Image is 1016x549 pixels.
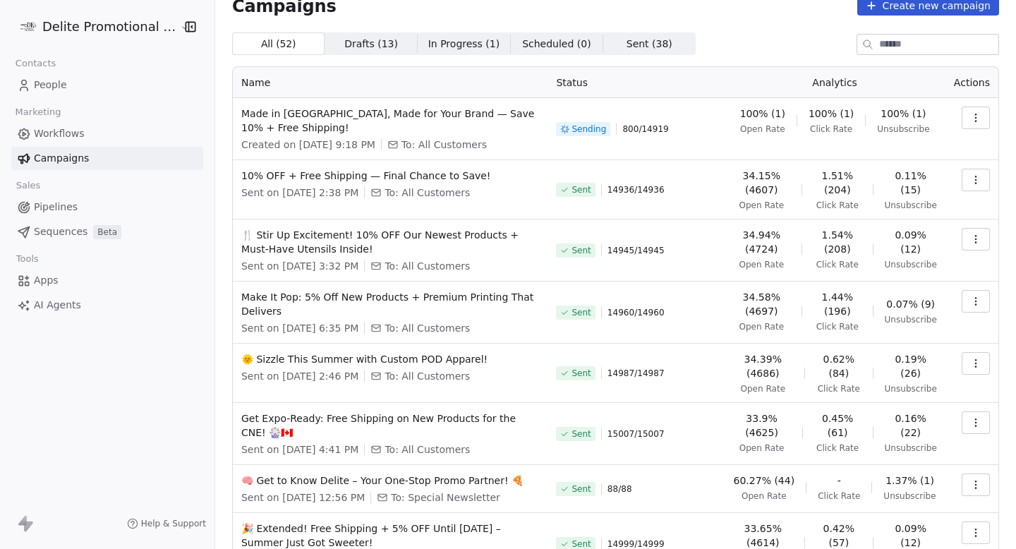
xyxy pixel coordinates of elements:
[814,411,861,440] span: 0.45% (61)
[607,428,665,440] span: 15007 / 15007
[241,290,539,318] span: Make It Pop: 5% Off New Products + Premium Printing That Delivers
[627,37,672,52] span: Sent ( 38 )
[385,442,470,457] span: To: All Customers
[34,78,67,92] span: People
[241,228,539,256] span: 🍴 Stir Up Excitement! 10% OFF Our Newest Products + Must-Have Utensils Inside!
[739,259,784,270] span: Open Rate
[622,123,668,135] span: 800 / 14919
[816,259,859,270] span: Click Rate
[11,122,203,145] a: Workflows
[241,490,365,505] span: Sent on [DATE] 12:56 PM
[732,352,793,380] span: 34.39% (4686)
[93,225,121,239] span: Beta
[885,314,937,325] span: Unsubscribe
[739,321,784,332] span: Open Rate
[34,151,89,166] span: Campaigns
[11,220,203,243] a: SequencesBeta
[742,490,787,502] span: Open Rate
[740,123,785,135] span: Open Rate
[816,352,861,380] span: 0.62% (84)
[241,473,539,488] span: 🧠 Get to Know Delite – Your One-Stop Promo Partner! 🍕
[127,518,206,529] a: Help & Support
[571,245,591,256] span: Sent
[885,169,937,197] span: 0.11% (15)
[9,53,62,74] span: Contacts
[10,175,47,196] span: Sales
[885,259,937,270] span: Unsubscribe
[17,15,170,39] button: Delite Promotional Products
[810,123,852,135] span: Click Rate
[885,228,937,256] span: 0.09% (12)
[233,67,548,98] th: Name
[724,67,945,98] th: Analytics
[814,169,861,197] span: 1.51% (204)
[34,200,78,215] span: Pipelines
[607,307,665,318] span: 14960 / 14960
[607,368,665,379] span: 14987 / 14987
[571,123,606,135] span: Sending
[877,123,929,135] span: Unsubscribe
[818,490,860,502] span: Click Rate
[571,184,591,195] span: Sent
[391,490,500,505] span: To: Special Newsletter
[34,298,81,313] span: AI Agents
[9,102,67,123] span: Marketing
[816,321,859,332] span: Click Rate
[818,383,860,394] span: Click Rate
[883,490,936,502] span: Unsubscribe
[241,411,539,440] span: Get Expo-Ready: Free Shipping on New Products for the CNE! 🎡🇨🇦
[814,228,861,256] span: 1.54% (208)
[732,169,790,197] span: 34.15% (4607)
[11,195,203,219] a: Pipelines
[241,442,358,457] span: Sent on [DATE] 4:41 PM
[607,245,665,256] span: 14945 / 14945
[885,411,937,440] span: 0.16% (22)
[10,248,44,270] span: Tools
[241,259,358,273] span: Sent on [DATE] 3:32 PM
[11,294,203,317] a: AI Agents
[241,138,375,152] span: Created on [DATE] 9:18 PM
[20,18,37,35] img: Delite-logo%20copy.png
[34,224,87,239] span: Sequences
[816,442,859,454] span: Click Rate
[739,200,784,211] span: Open Rate
[34,126,85,141] span: Workflows
[885,473,934,488] span: 1.37% (1)
[837,473,841,488] span: -
[42,18,176,36] span: Delite Promotional Products
[522,37,591,52] span: Scheduled ( 0 )
[814,290,861,318] span: 1.44% (196)
[571,428,591,440] span: Sent
[732,228,790,256] span: 34.94% (4724)
[945,67,998,98] th: Actions
[886,297,935,311] span: 0.07% (9)
[571,307,591,318] span: Sent
[11,269,203,292] a: Apps
[881,107,926,121] span: 100% (1)
[241,186,358,200] span: Sent on [DATE] 2:38 PM
[739,442,785,454] span: Open Rate
[241,352,539,366] span: 🌞 Sizzle This Summer with Custom POD Apparel!
[740,383,785,394] span: Open Rate
[241,107,539,135] span: Made in [GEOGRAPHIC_DATA], Made for Your Brand — Save 10% + Free Shipping!
[885,352,937,380] span: 0.19% (26)
[548,67,724,98] th: Status
[809,107,854,121] span: 100% (1)
[241,369,358,383] span: Sent on [DATE] 2:46 PM
[885,200,937,211] span: Unsubscribe
[885,442,937,454] span: Unsubscribe
[385,369,470,383] span: To: All Customers
[11,147,203,170] a: Campaigns
[385,259,470,273] span: To: All Customers
[344,37,398,52] span: Drafts ( 13 )
[607,483,632,495] span: 88 / 88
[885,383,937,394] span: Unsubscribe
[385,321,470,335] span: To: All Customers
[401,138,487,152] span: To: All Customers
[241,321,358,335] span: Sent on [DATE] 6:35 PM
[11,73,203,97] a: People
[734,473,795,488] span: 60.27% (44)
[241,169,539,183] span: 10% OFF + Free Shipping — Final Chance to Save!
[732,290,790,318] span: 34.58% (4697)
[34,273,59,288] span: Apps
